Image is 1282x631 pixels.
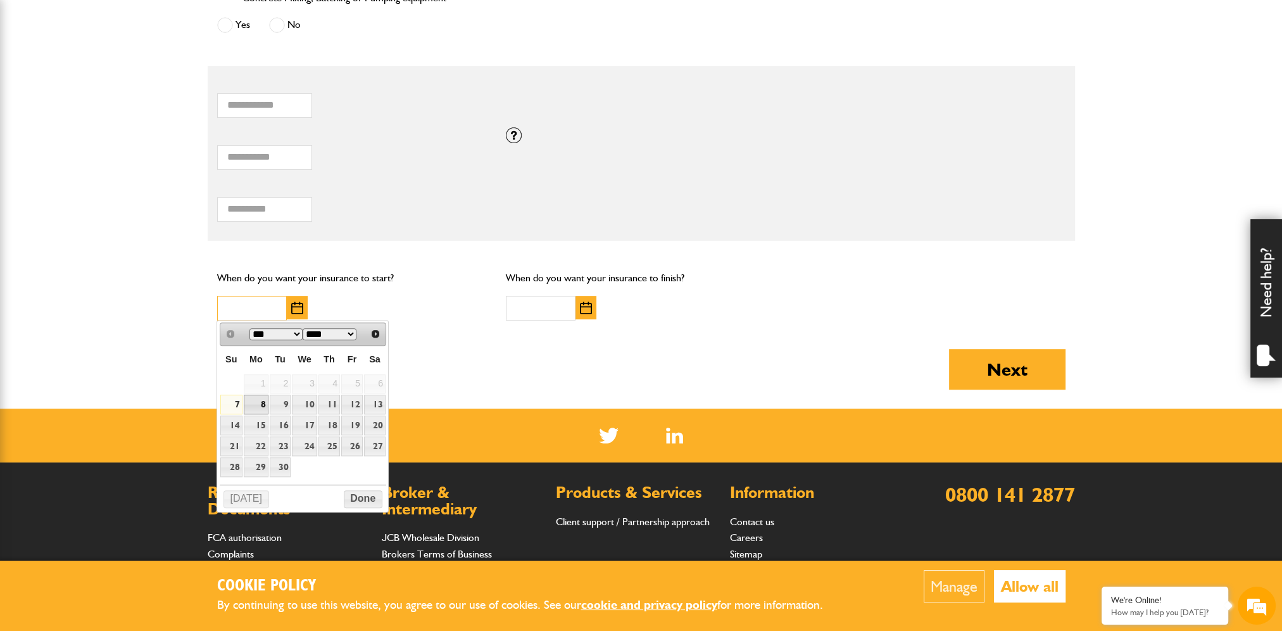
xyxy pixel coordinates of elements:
[208,6,238,37] div: Minimize live chat window
[270,437,291,456] a: 23
[1111,595,1219,606] div: We're Online!
[269,17,301,33] label: No
[382,532,479,544] a: JCB Wholesale Division
[292,395,317,414] a: 10
[22,70,53,88] img: d_20077148190_company_1631870298795_20077148190
[341,395,363,414] a: 12
[66,71,213,87] div: Chat with us now
[730,548,762,560] a: Sitemap
[666,428,683,443] img: Linked In
[270,395,291,414] a: 9
[208,485,369,517] h2: Regulations & Documents
[1111,608,1219,617] p: How may I help you today?
[16,192,231,220] input: Enter your phone number
[382,485,543,517] h2: Broker & Intermediary
[275,354,286,364] span: Tuesday
[364,437,386,456] a: 27
[994,570,1065,602] button: Allow all
[16,229,231,379] textarea: Type your message and hit 'Enter'
[292,416,317,435] a: 17
[382,548,492,560] a: Brokers Terms of Business
[292,437,317,456] a: 24
[364,395,386,414] a: 13
[270,457,291,477] a: 30
[369,354,380,364] span: Saturday
[730,516,774,528] a: Contact us
[344,490,382,508] button: Done
[580,302,592,314] img: Choose date
[506,270,776,286] p: When do you want your insurance to finish?
[220,395,242,414] a: 7
[172,390,230,407] em: Start Chat
[244,395,268,414] a: 8
[270,416,291,435] a: 16
[945,482,1075,507] a: 0800 141 2877
[223,490,269,508] button: [DATE]
[208,548,254,560] a: Complaints
[370,329,380,339] span: Next
[244,416,268,435] a: 15
[341,416,363,435] a: 19
[208,532,282,544] a: FCA authorisation
[244,457,268,477] a: 29
[581,597,717,612] a: cookie and privacy policy
[217,577,844,596] h2: Cookie Policy
[348,354,356,364] span: Friday
[730,485,891,501] h2: Information
[324,354,335,364] span: Thursday
[318,395,340,414] a: 11
[1250,219,1282,378] div: Need help?
[244,437,268,456] a: 22
[556,485,717,501] h2: Products & Services
[924,570,984,602] button: Manage
[949,349,1065,390] button: Next
[16,155,231,182] input: Enter your email address
[556,516,710,528] a: Client support / Partnership approach
[217,17,250,33] label: Yes
[341,437,363,456] a: 26
[220,437,242,456] a: 21
[220,457,242,477] a: 28
[220,416,242,435] a: 14
[364,416,386,435] a: 20
[318,437,340,456] a: 25
[217,596,844,615] p: By continuing to use this website, you agree to our use of cookies. See our for more information.
[318,416,340,435] a: 18
[217,270,487,286] p: When do you want your insurance to start?
[298,354,311,364] span: Wednesday
[666,428,683,443] a: LinkedIn
[366,324,384,343] a: Next
[249,354,263,364] span: Monday
[291,302,303,314] img: Choose date
[225,354,237,364] span: Sunday
[599,428,619,443] img: Twitter
[16,117,231,145] input: Enter your last name
[730,532,763,544] a: Careers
